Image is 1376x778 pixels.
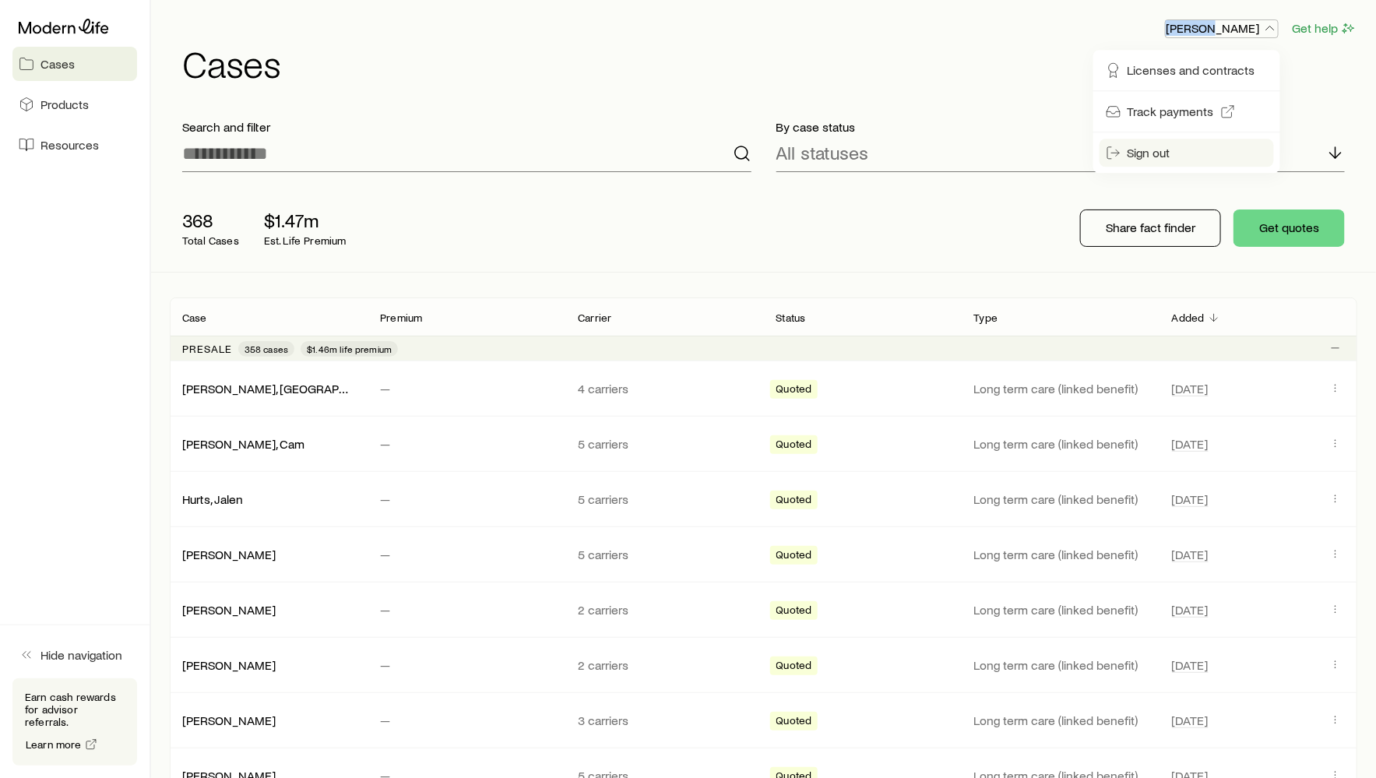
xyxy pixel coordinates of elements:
div: [PERSON_NAME] [182,713,276,729]
a: [PERSON_NAME] [182,602,276,617]
p: Long term care (linked benefit) [974,381,1147,396]
div: Hurts, Jalen [182,491,243,508]
p: — [380,547,553,562]
a: [PERSON_NAME] [182,657,276,672]
a: Track payments [1100,97,1274,125]
p: Est. Life Premium [264,234,347,247]
p: Long term care (linked benefit) [974,657,1147,673]
div: [PERSON_NAME] [182,547,276,563]
button: [PERSON_NAME] [1165,19,1279,38]
span: [DATE] [1172,436,1209,452]
p: — [380,713,553,728]
div: [PERSON_NAME], [GEOGRAPHIC_DATA] [182,381,355,397]
span: Licenses and contracts [1128,62,1255,78]
button: Get quotes [1233,209,1345,247]
a: Hurts, Jalen [182,491,243,506]
a: Licenses and contracts [1100,56,1274,84]
div: [PERSON_NAME] [182,657,276,674]
span: [DATE] [1172,381,1209,396]
button: Sign out [1100,139,1274,167]
p: — [380,657,553,673]
span: [DATE] [1172,657,1209,673]
span: [DATE] [1172,713,1209,728]
p: $1.47m [264,209,347,231]
p: — [380,436,553,452]
span: [DATE] [1172,491,1209,507]
p: Case [182,312,207,324]
p: [PERSON_NAME] [1166,20,1278,36]
p: Long term care (linked benefit) [974,491,1147,507]
span: Sign out [1128,145,1170,160]
p: Earn cash rewards for advisor referrals. [25,691,125,728]
span: Quoted [776,714,812,730]
span: Quoted [776,438,812,454]
a: Cases [12,47,137,81]
p: 5 carriers [578,547,751,562]
p: — [380,381,553,396]
div: [PERSON_NAME], Cam [182,436,304,452]
span: Quoted [776,659,812,675]
p: 368 [182,209,239,231]
p: By case status [776,119,1346,135]
button: Hide navigation [12,638,137,672]
p: Carrier [578,312,611,324]
p: Presale [182,343,232,355]
a: [PERSON_NAME], Cam [182,436,304,451]
p: 2 carriers [578,657,751,673]
a: [PERSON_NAME] [182,713,276,727]
span: Resources [40,137,99,153]
span: Quoted [776,548,812,565]
button: Get help [1291,19,1357,37]
span: [DATE] [1172,547,1209,562]
span: Learn more [26,739,82,750]
p: Long term care (linked benefit) [974,602,1147,618]
button: Share fact finder [1080,209,1221,247]
p: 3 carriers [578,713,751,728]
span: Cases [40,56,75,72]
span: Track payments [1128,104,1214,119]
div: [PERSON_NAME] [182,602,276,618]
span: $1.46m life premium [307,343,392,355]
span: Quoted [776,493,812,509]
h1: Cases [182,44,1357,82]
p: — [380,491,553,507]
p: Premium [380,312,422,324]
p: 4 carriers [578,381,751,396]
p: Search and filter [182,119,751,135]
p: 2 carriers [578,602,751,618]
span: Products [40,97,89,112]
p: All statuses [776,142,869,164]
p: Long term care (linked benefit) [974,436,1147,452]
p: 5 carriers [578,436,751,452]
a: [PERSON_NAME], [GEOGRAPHIC_DATA] [182,381,396,396]
p: Type [974,312,998,324]
p: Share fact finder [1106,220,1195,235]
p: Status [776,312,806,324]
p: — [380,602,553,618]
a: Resources [12,128,137,162]
p: Long term care (linked benefit) [974,547,1147,562]
div: Earn cash rewards for advisor referrals.Learn more [12,678,137,766]
p: Added [1172,312,1205,324]
p: 5 carriers [578,491,751,507]
span: [DATE] [1172,602,1209,618]
span: Quoted [776,382,812,399]
span: Quoted [776,604,812,620]
span: Hide navigation [40,647,122,663]
p: Total Cases [182,234,239,247]
span: 358 cases [245,343,288,355]
a: Products [12,87,137,121]
p: Long term care (linked benefit) [974,713,1147,728]
a: [PERSON_NAME] [182,547,276,561]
